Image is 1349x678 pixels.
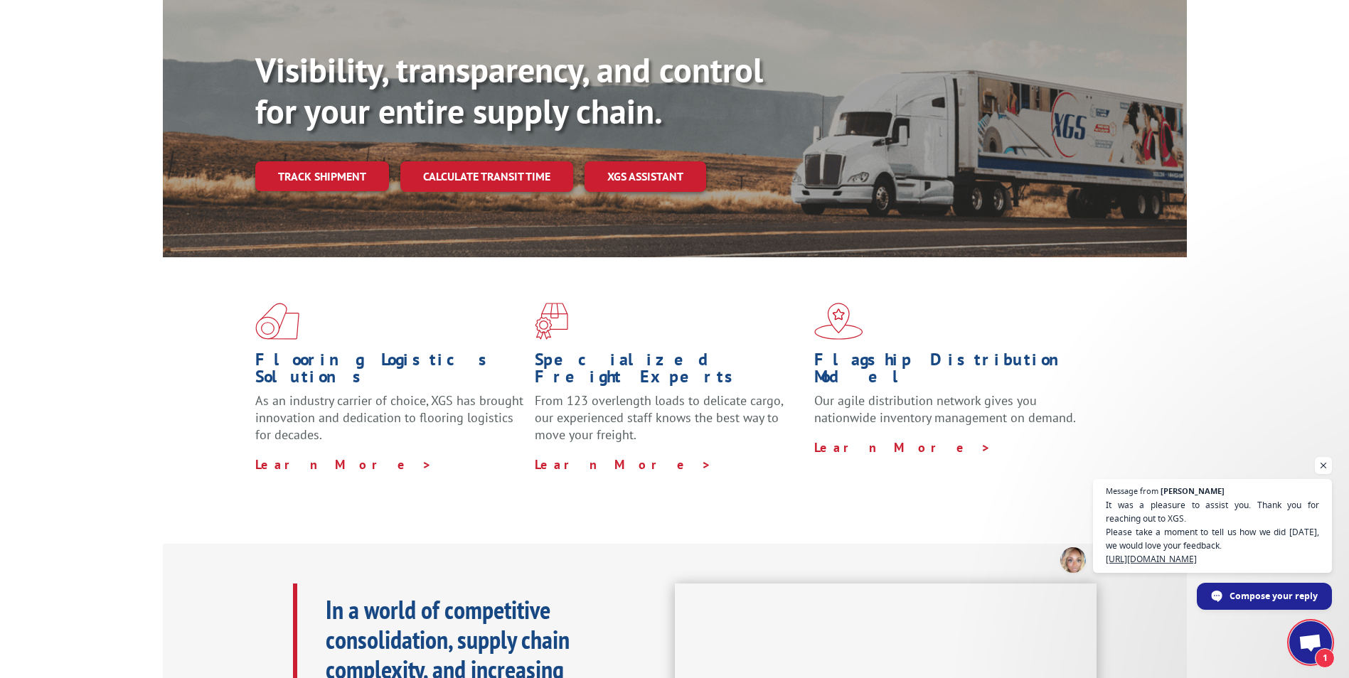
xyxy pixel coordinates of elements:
a: Track shipment [255,161,389,191]
a: Calculate transit time [400,161,573,192]
span: 1 [1315,648,1335,668]
b: Visibility, transparency, and control for your entire supply chain. [255,48,763,133]
span: [PERSON_NAME] [1161,487,1225,495]
span: Our agile distribution network gives you nationwide inventory management on demand. [814,392,1076,426]
a: Learn More > [255,456,432,473]
a: Learn More > [814,439,991,456]
img: xgs-icon-focused-on-flooring-red [535,303,568,340]
h1: Specialized Freight Experts [535,351,804,392]
span: Message from [1106,487,1158,495]
h1: Flooring Logistics Solutions [255,351,524,392]
span: Compose your reply [1230,583,1318,608]
img: xgs-icon-flagship-distribution-model-red [814,303,863,340]
span: As an industry carrier of choice, XGS has brought innovation and dedication to flooring logistics... [255,392,523,443]
a: Open chat [1289,621,1332,664]
img: xgs-icon-total-supply-chain-intelligence-red [255,303,299,340]
a: XGS ASSISTANT [585,161,706,192]
span: It was a pleasure to assist you. Thank you for reaching out to XGS. Please take a moment to tell ... [1106,498,1319,566]
a: Learn More > [535,456,712,473]
p: From 123 overlength loads to delicate cargo, our experienced staff knows the best way to move you... [535,392,804,456]
h1: Flagship Distribution Model [814,351,1083,392]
